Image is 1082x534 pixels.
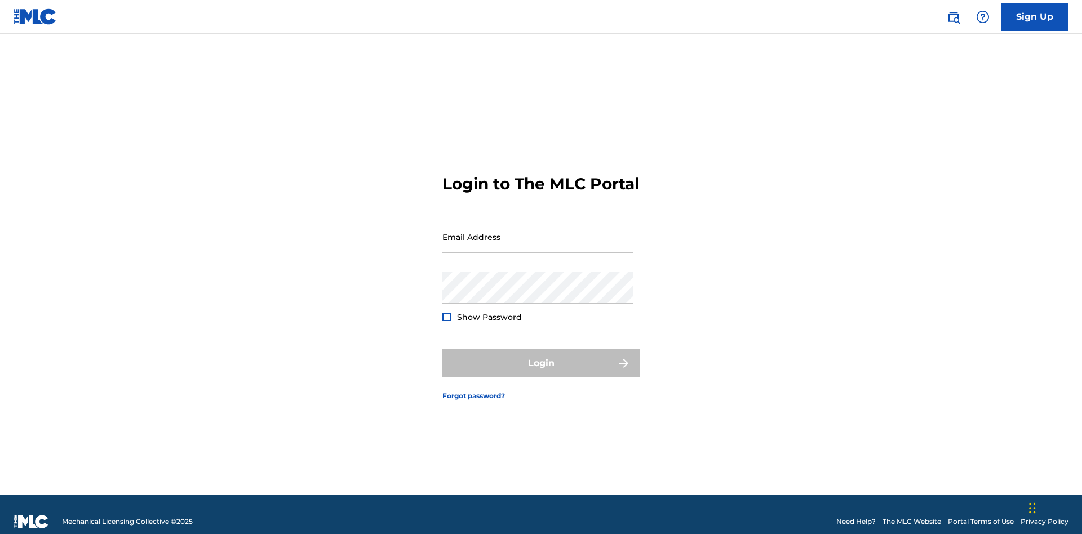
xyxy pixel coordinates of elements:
[883,517,941,527] a: The MLC Website
[947,10,960,24] img: search
[1021,517,1068,527] a: Privacy Policy
[972,6,994,28] div: Help
[1001,3,1068,31] a: Sign Up
[1026,480,1082,534] iframe: Chat Widget
[457,312,522,322] span: Show Password
[14,515,48,528] img: logo
[442,391,505,401] a: Forgot password?
[14,8,57,25] img: MLC Logo
[942,6,965,28] a: Public Search
[442,174,639,194] h3: Login to The MLC Portal
[948,517,1014,527] a: Portal Terms of Use
[1029,491,1036,525] div: Drag
[836,517,876,527] a: Need Help?
[62,517,193,527] span: Mechanical Licensing Collective © 2025
[976,10,990,24] img: help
